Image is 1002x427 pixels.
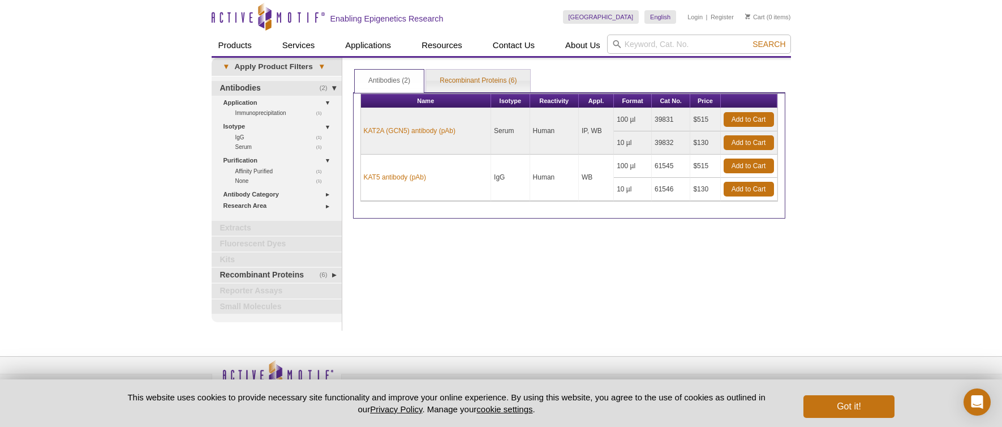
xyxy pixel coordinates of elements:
[223,97,335,109] a: Application
[607,35,791,54] input: Keyword, Cat. No.
[235,133,328,142] a: (1)IgG
[579,155,614,201] td: WB
[108,391,785,415] p: This website uses cookies to provide necessary site functionality and improve your online experie...
[664,377,749,402] table: Click to Verify - This site chose Symantec SSL for secure e-commerce and confidential communicati...
[476,404,532,414] button: cookie settings
[212,237,342,251] a: Fluorescent Dyes
[330,14,444,24] h2: Enabling Epigenetics Research
[752,40,785,49] span: Search
[426,70,530,92] a: Recombinant Proteins (6)
[276,35,322,56] a: Services
[338,35,398,56] a: Applications
[706,10,708,24] li: |
[212,35,259,56] a: Products
[212,253,342,267] a: Kits
[316,133,328,142] span: (1)
[579,94,614,108] th: Appl.
[614,131,652,155] td: 10 µl
[690,155,720,178] td: $515
[614,94,652,108] th: Format
[212,221,342,236] a: Extracts
[644,10,676,24] a: English
[724,159,774,173] a: Add to Cart
[217,62,235,72] span: ▾
[745,13,765,21] a: Cart
[614,108,652,131] td: 100 µl
[745,14,750,19] img: Your Cart
[415,35,469,56] a: Resources
[223,200,335,212] a: Research Area
[563,10,639,24] a: [GEOGRAPHIC_DATA]
[690,108,720,131] td: $515
[652,178,690,201] td: 61546
[724,112,774,127] a: Add to Cart
[316,108,328,118] span: (1)
[364,126,456,136] a: KAT2A (GCN5) antibody (pAb)
[964,388,991,416] div: Open Intercom Messenger
[223,189,335,200] a: Antibody Category
[652,108,690,131] td: 39831
[212,58,342,76] a: ▾Apply Product Filters▾
[370,404,422,414] a: Privacy Policy
[530,94,579,108] th: Reactivity
[355,70,424,92] a: Antibodies (2)
[235,108,328,118] a: (1)Immunoprecipitation
[212,284,342,298] a: Reporter Assays
[724,182,774,197] a: Add to Cart
[530,155,579,201] td: Human
[316,142,328,152] span: (1)
[687,13,703,21] a: Login
[223,155,335,166] a: Purification
[235,176,328,186] a: (1)None
[212,81,342,96] a: (2)Antibodies
[364,172,427,182] a: KAT5 antibody (pAb)
[212,268,342,283] a: (6)Recombinant Proteins
[223,121,335,133] a: Isotype
[690,178,720,201] td: $130
[530,108,579,155] td: Human
[690,94,720,108] th: Price
[614,155,652,178] td: 100 µl
[320,268,334,283] span: (6)
[558,35,607,56] a: About Us
[235,166,328,176] a: (1)Affinity Purified
[316,166,328,176] span: (1)
[320,81,334,96] span: (2)
[491,155,530,201] td: IgG
[579,108,614,155] td: IP, WB
[711,13,734,21] a: Register
[212,300,342,314] a: Small Molecules
[690,131,720,155] td: $130
[361,94,492,108] th: Name
[652,94,690,108] th: Cat No.
[724,135,774,150] a: Add to Cart
[803,395,894,418] button: Got it!
[316,176,328,186] span: (1)
[652,155,690,178] td: 61545
[749,39,789,49] button: Search
[491,94,530,108] th: Isotype
[212,357,342,403] img: Active Motif,
[652,131,690,155] td: 39832
[614,178,652,201] td: 10 µl
[486,35,541,56] a: Contact Us
[745,10,791,24] li: (0 items)
[313,62,330,72] span: ▾
[235,142,328,152] a: (1)Serum
[491,108,530,155] td: Serum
